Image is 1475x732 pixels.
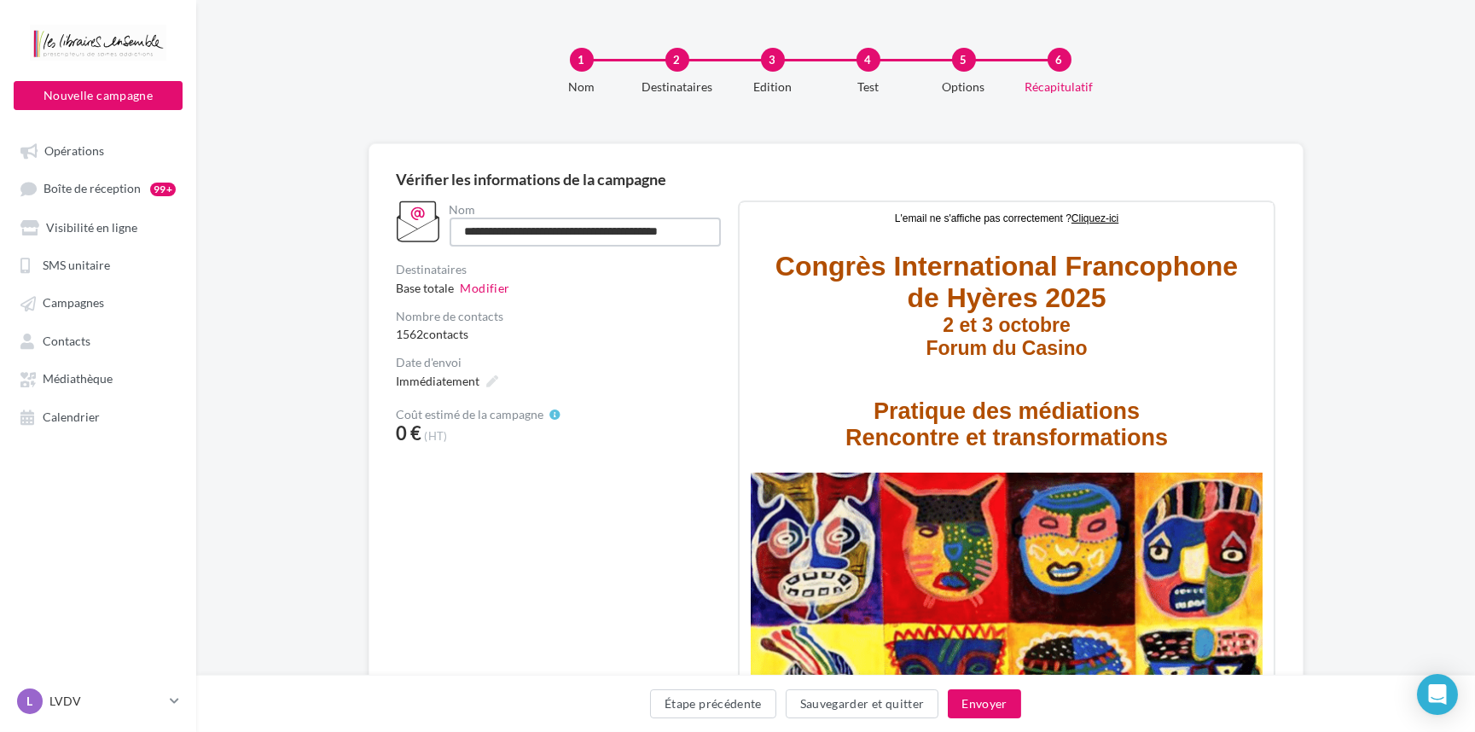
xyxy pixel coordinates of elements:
div: Nombre de contacts [397,311,724,322]
button: Envoyer [948,689,1020,718]
strong: Forum du Casino [185,134,346,156]
button: Étape précédente [650,689,776,718]
span: Base totale [397,279,455,297]
div: Récapitulatif [1005,78,1114,96]
button: Nouvelle campagne [14,81,183,110]
img: bannière [10,270,522,571]
strong: Rencontre et transformations [105,222,427,247]
div: 6 [1048,48,1071,72]
div: Destinataires [623,78,732,96]
a: Contacts [10,325,186,356]
strong: 2 et 3 octobre [202,111,330,133]
div: Options [909,78,1019,96]
a: Cliquez-ici [331,9,378,21]
div: Vérifier les informations de la campagne [397,171,1275,187]
span: Boîte de réception [44,182,141,196]
span: Coût estimé de la campagne [397,409,544,421]
strong: Congrès International Francophone de Hyères 2025 [35,48,497,110]
span: Visibilité en ligne [46,220,137,235]
a: L LVDV [14,685,183,717]
div: false [27,48,505,157]
a: Médiathèque [10,363,186,393]
div: 2 [665,48,689,72]
div: Open Intercom Messenger [1417,674,1458,715]
button: Sauvegarder et quitter [786,689,939,718]
span: contacts [424,327,469,341]
span: (HT) [425,429,448,443]
span: Campagnes [43,296,104,311]
span: Opérations [44,143,104,158]
div: Edition [718,78,828,96]
div: 3 [761,48,785,72]
span: Contacts [43,334,90,348]
a: Calendrier [10,401,186,432]
div: 4 [857,48,880,72]
strong: Pratique des médiations [133,195,399,221]
div: 99+ [150,183,176,196]
span: L [27,693,33,710]
div: 5 [952,48,976,72]
span: Médiathèque [43,372,113,386]
span: Calendrier [43,410,100,424]
div: Nom [450,204,721,216]
span: 0 € [397,424,422,443]
p: LVDV [49,693,163,710]
a: Boîte de réception99+ [10,172,186,204]
div: Destinataires [397,264,724,276]
a: Campagnes [10,287,186,317]
div: Date d'envoi [397,357,724,369]
a: SMS unitaire [10,249,186,280]
div: 1 [570,48,594,72]
div: Test [814,78,923,96]
button: Modifier [461,279,510,297]
div: 1562 [397,326,724,343]
a: Opérations [10,135,186,166]
span: SMS unitaire [43,258,110,272]
span: Immédiatement [397,374,480,388]
div: Nom [527,78,636,96]
a: Visibilité en ligne [10,212,186,242]
span: L'email ne s'affiche pas correctement ? [154,9,331,21]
